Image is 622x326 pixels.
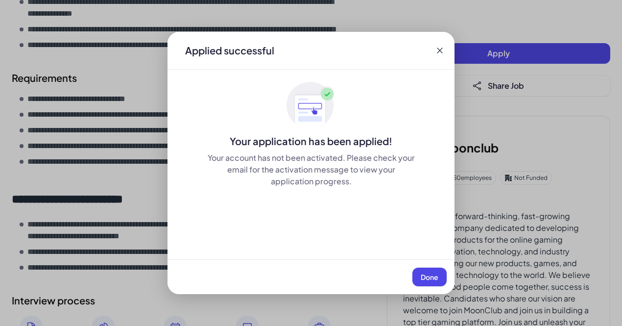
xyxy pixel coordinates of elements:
span: Done [421,273,438,281]
img: ApplyedMaskGroup3.svg [287,81,335,130]
div: Applied successful [185,44,274,57]
button: Done [412,268,447,286]
div: Your account has not been activated. Please check your email for the activation message to view y... [207,152,415,187]
div: Your application has been applied! [167,134,455,148]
